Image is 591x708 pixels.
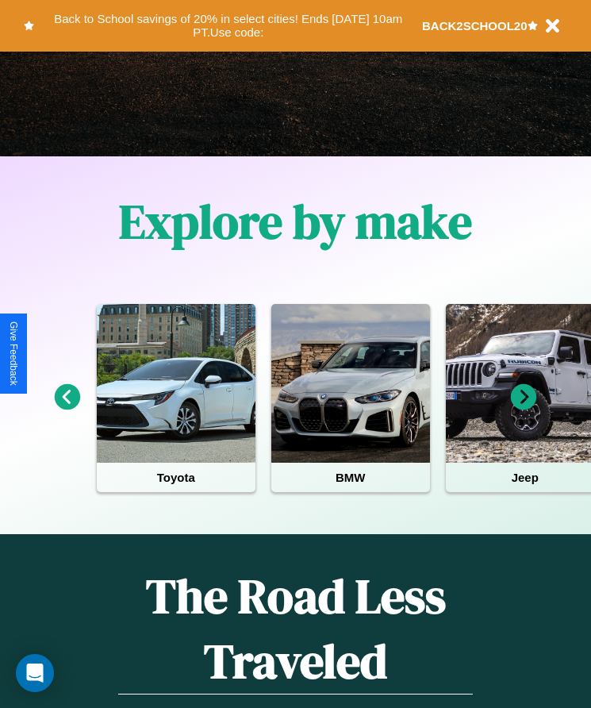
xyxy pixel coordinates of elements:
b: BACK2SCHOOL20 [422,19,528,33]
div: Give Feedback [8,321,19,386]
h4: Toyota [97,463,255,492]
button: Back to School savings of 20% in select cities! Ends [DATE] 10am PT.Use code: [34,8,422,44]
div: Open Intercom Messenger [16,654,54,692]
h1: Explore by make [119,189,472,254]
h1: The Road Less Traveled [118,564,473,695]
h4: BMW [271,463,430,492]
